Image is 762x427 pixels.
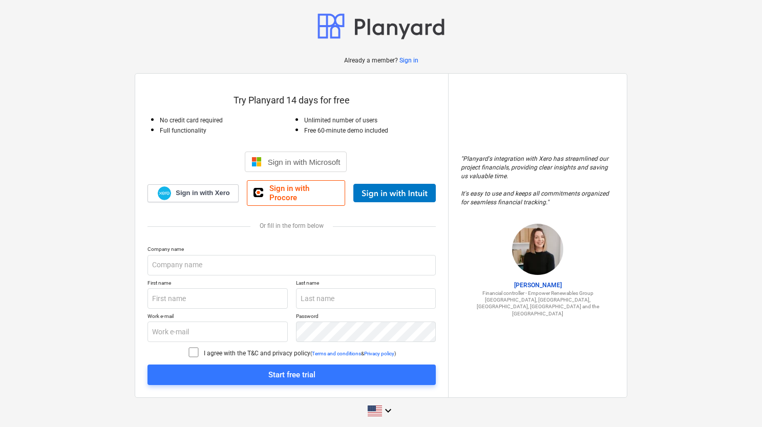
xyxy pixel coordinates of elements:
[399,56,418,65] a: Sign in
[304,116,436,125] p: Unlimited number of users
[147,255,436,275] input: Company name
[296,313,436,322] p: Password
[147,280,288,288] p: First name
[382,404,394,417] i: keyboard_arrow_down
[147,322,288,342] input: Work e-mail
[310,350,396,357] p: ( & )
[147,313,288,322] p: Work e-mail
[364,351,394,356] a: Privacy policy
[268,368,315,381] div: Start free trial
[147,246,436,254] p: Company name
[296,280,436,288] p: Last name
[204,349,310,358] p: I agree with the T&C and privacy policy
[461,290,615,296] p: Financial controller - Empower Renewables Group
[268,158,341,166] span: Sign in with Microsoft
[296,288,436,309] input: Last name
[461,296,615,317] p: [GEOGRAPHIC_DATA], [GEOGRAPHIC_DATA], [GEOGRAPHIC_DATA], [GEOGRAPHIC_DATA] and the [GEOGRAPHIC_DATA]
[147,222,436,229] div: Or fill in the form below
[344,56,399,65] p: Already a member?
[147,94,436,106] p: Try Planyard 14 days for free
[147,288,288,309] input: First name
[158,186,171,200] img: Xero logo
[251,157,262,167] img: Microsoft logo
[147,184,239,202] a: Sign in with Xero
[461,281,615,290] p: [PERSON_NAME]
[512,224,563,275] img: Sharon Brown
[160,126,292,135] p: Full functionality
[147,365,436,385] button: Start free trial
[160,116,292,125] p: No credit card required
[176,188,229,198] span: Sign in with Xero
[247,180,345,206] a: Sign in with Procore
[304,126,436,135] p: Free 60-minute demo included
[312,351,361,356] a: Terms and conditions
[269,184,338,202] span: Sign in with Procore
[461,155,615,207] p: " Planyard's integration with Xero has streamlined our project financials, providing clear insigh...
